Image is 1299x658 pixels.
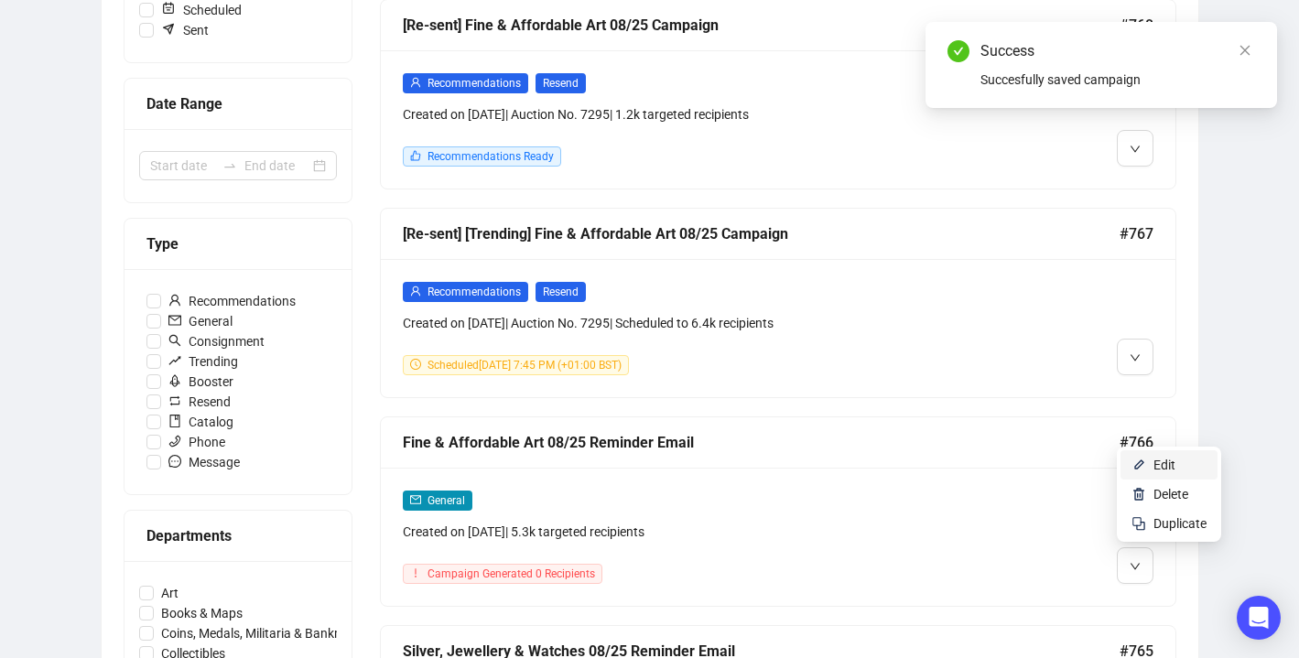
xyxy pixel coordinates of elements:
span: check-circle [947,40,969,62]
span: down [1130,561,1141,572]
span: mail [410,494,421,505]
div: Departments [146,524,330,547]
div: Type [146,232,330,255]
span: message [168,455,181,468]
span: #766 [1120,431,1153,454]
span: down [1130,352,1141,363]
a: [Re-sent] [Trending] Fine & Affordable Art 08/25 Campaign#767userRecommendationsResendCreated on ... [380,208,1176,398]
span: Art [154,583,186,603]
a: Fine & Affordable Art 08/25 Reminder Email#766mailGeneralCreated on [DATE]| 5.3k targeted recipie... [380,416,1176,607]
span: Edit [1153,458,1175,472]
input: Start date [150,156,215,176]
span: Booster [161,372,241,392]
span: Resend [536,73,586,93]
span: Delete [1153,487,1188,502]
span: Consignment [161,331,272,351]
img: svg+xml;base64,PHN2ZyB4bWxucz0iaHR0cDovL3d3dy53My5vcmcvMjAwMC9zdmciIHhtbG5zOnhsaW5rPSJodHRwOi8vd3... [1131,487,1146,502]
img: svg+xml;base64,PHN2ZyB4bWxucz0iaHR0cDovL3d3dy53My5vcmcvMjAwMC9zdmciIHhtbG5zOnhsaW5rPSJodHRwOi8vd3... [1131,458,1146,472]
div: Created on [DATE] | 5.3k targeted recipients [403,522,963,542]
span: Books & Maps [154,603,250,623]
span: Phone [161,432,233,452]
span: Scheduled [DATE] 7:45 PM (+01:00 BST) [428,359,622,372]
span: user [168,294,181,307]
span: user [410,77,421,88]
div: Created on [DATE] | Auction No. 7295 | 1.2k targeted recipients [403,104,963,124]
div: [Re-sent] Fine & Affordable Art 08/25 Campaign [403,14,1120,37]
span: exclamation [410,567,421,578]
span: General [428,494,465,507]
span: clock-circle [410,359,421,370]
span: down [1130,144,1141,155]
span: Message [161,452,247,472]
span: like [410,150,421,161]
span: Campaign Generated 0 Recipients [428,567,595,580]
span: General [161,311,240,331]
span: Recommendations [161,291,303,311]
div: Open Intercom Messenger [1237,596,1281,640]
span: Resend [161,392,238,412]
span: rocket [168,374,181,387]
span: Trending [161,351,245,372]
div: Fine & Affordable Art 08/25 Reminder Email [403,431,1120,454]
span: rise [168,354,181,367]
span: Recommendations Ready [428,150,554,163]
span: #768 [1120,14,1153,37]
img: svg+xml;base64,PHN2ZyB4bWxucz0iaHR0cDovL3d3dy53My5vcmcvMjAwMC9zdmciIHdpZHRoPSIyNCIgaGVpZ2h0PSIyNC... [1131,516,1146,531]
span: to [222,158,237,173]
span: Resend [536,282,586,302]
span: phone [168,435,181,448]
span: retweet [168,394,181,407]
span: Coins, Medals, Militaria & Banknotes [154,623,373,643]
div: [Re-sent] [Trending] Fine & Affordable Art 08/25 Campaign [403,222,1120,245]
span: close [1239,44,1251,57]
div: Succesfully saved campaign [980,70,1255,90]
span: Sent [154,20,216,40]
a: Close [1235,40,1255,60]
input: End date [244,156,309,176]
div: Success [980,40,1255,62]
span: Duplicate [1153,516,1207,531]
span: search [168,334,181,347]
div: Created on [DATE] | Auction No. 7295 | Scheduled to 6.4k recipients [403,313,963,333]
span: mail [168,314,181,327]
span: book [168,415,181,427]
span: swap-right [222,158,237,173]
span: Catalog [161,412,241,432]
div: Date Range [146,92,330,115]
span: #767 [1120,222,1153,245]
span: user [410,286,421,297]
span: Recommendations [428,286,521,298]
span: Recommendations [428,77,521,90]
